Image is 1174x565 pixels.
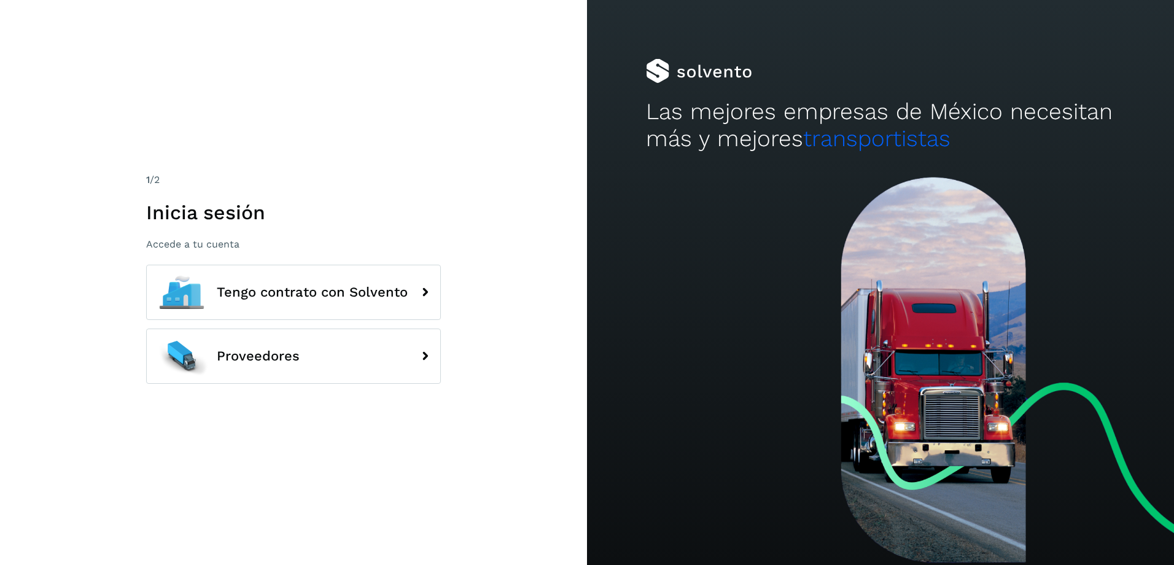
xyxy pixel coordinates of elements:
p: Accede a tu cuenta [146,238,441,250]
span: transportistas [803,125,950,152]
h1: Inicia sesión [146,201,441,224]
h2: Las mejores empresas de México necesitan más y mejores [646,98,1116,153]
span: Tengo contrato con Solvento [217,285,408,300]
span: 1 [146,174,150,185]
div: /2 [146,173,441,187]
button: Tengo contrato con Solvento [146,265,441,320]
button: Proveedores [146,329,441,384]
span: Proveedores [217,349,300,364]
